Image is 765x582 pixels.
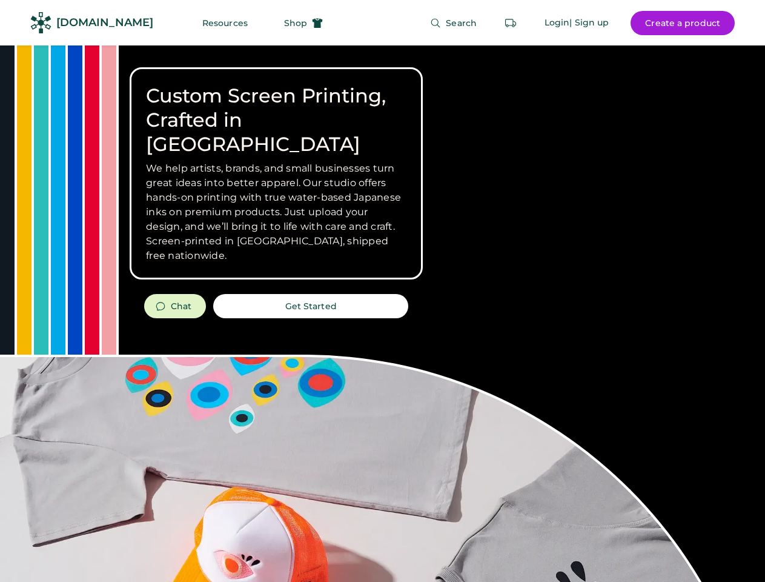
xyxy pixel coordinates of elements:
[284,19,307,27] span: Shop
[146,161,406,263] h3: We help artists, brands, and small businesses turn great ideas into better apparel. Our studio of...
[213,294,408,318] button: Get Started
[270,11,337,35] button: Shop
[498,11,523,35] button: Retrieve an order
[569,17,609,29] div: | Sign up
[545,17,570,29] div: Login
[30,12,51,33] img: Rendered Logo - Screens
[146,84,406,156] h1: Custom Screen Printing, Crafted in [GEOGRAPHIC_DATA]
[631,11,735,35] button: Create a product
[56,15,153,30] div: [DOMAIN_NAME]
[188,11,262,35] button: Resources
[144,294,206,318] button: Chat
[416,11,491,35] button: Search
[446,19,477,27] span: Search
